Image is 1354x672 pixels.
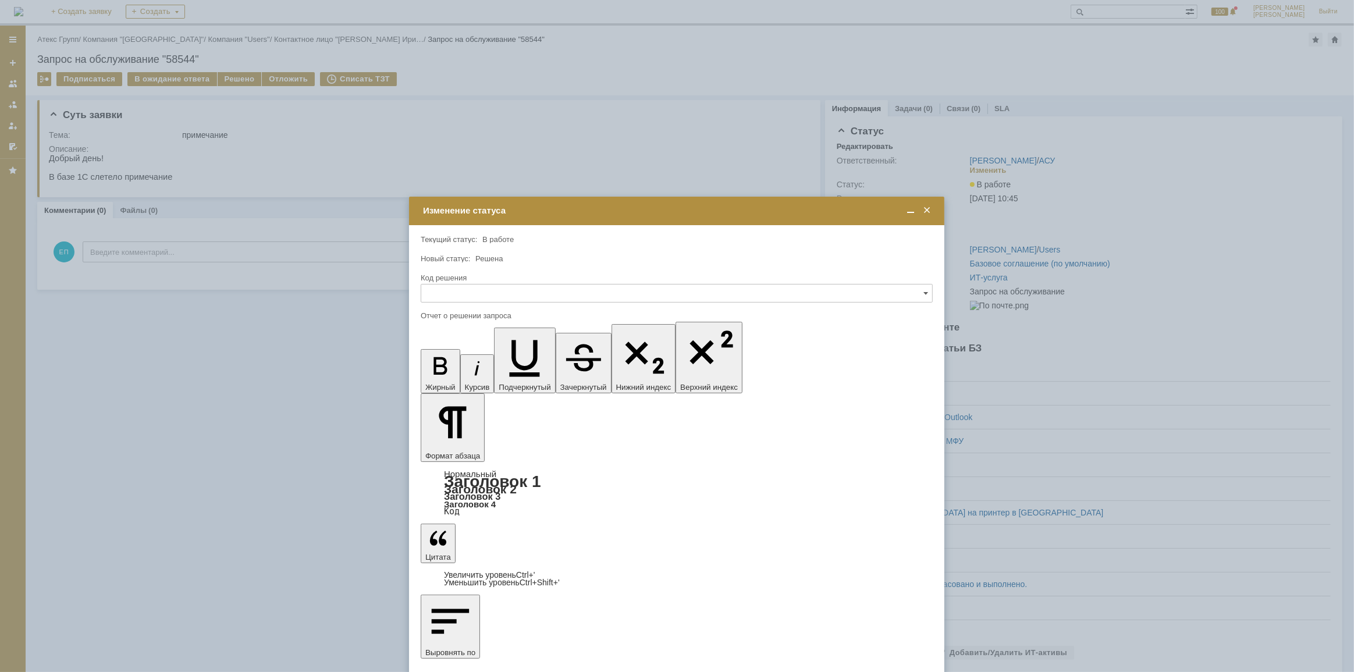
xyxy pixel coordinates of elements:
[475,254,503,263] span: Решена
[421,524,456,563] button: Цитата
[444,506,460,517] a: Код
[444,491,500,502] a: Заголовок 3
[421,274,930,282] div: Код решения
[421,393,485,462] button: Формат абзаца
[444,469,496,479] a: Нормальный
[612,324,676,393] button: Нижний индекс
[425,451,480,460] span: Формат абзаца
[556,333,612,393] button: Зачеркнутый
[421,254,471,263] label: Новый статус:
[425,648,475,657] span: Выровнять по
[421,470,933,515] div: Формат абзаца
[680,383,738,392] span: Верхний индекс
[921,205,933,216] span: Закрыть
[444,570,535,579] a: Increase
[520,578,560,587] span: Ctrl+Shift+'
[560,383,607,392] span: Зачеркнутый
[444,472,541,490] a: Заголовок 1
[676,322,742,393] button: Верхний индекс
[444,578,560,587] a: Decrease
[421,235,477,244] label: Текущий статус:
[494,328,555,393] button: Подчеркнутый
[499,383,550,392] span: Подчеркнутый
[421,312,930,319] div: Отчет о решении запроса
[616,383,671,392] span: Нижний индекс
[460,354,495,393] button: Курсив
[425,383,456,392] span: Жирный
[425,553,451,561] span: Цитата
[516,570,535,579] span: Ctrl+'
[421,349,460,393] button: Жирный
[482,235,514,244] span: В работе
[444,499,496,509] a: Заголовок 4
[423,205,933,216] div: Изменение статуса
[421,571,933,586] div: Цитата
[905,205,916,216] span: Свернуть (Ctrl + M)
[421,595,480,659] button: Выровнять по
[444,482,517,496] a: Заголовок 2
[465,383,490,392] span: Курсив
